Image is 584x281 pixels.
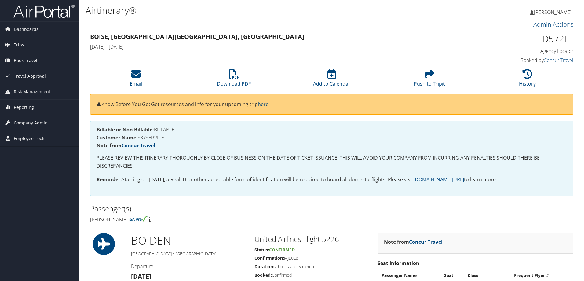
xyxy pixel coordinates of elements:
h4: Agency Locator [459,48,573,54]
a: here [258,101,268,108]
th: Class [465,270,510,281]
h1: D572FL [459,32,573,45]
h4: SKYSERVICE [97,135,567,140]
strong: Confirmation: [254,255,284,261]
a: Email [130,72,142,87]
a: Concur Travel [544,57,573,64]
strong: Billable or Non Billable: [97,126,154,133]
strong: Seat Information [378,260,419,267]
h4: [DATE] - [DATE] [90,43,450,50]
h1: Airtinerary® [86,4,414,17]
strong: Booked: [254,272,272,278]
p: PLEASE REVIEW THIS ITINERARY THOROUGHLY BY CLOSE OF BUSINESS ON THE DATE OF TICKET ISSUANCE. THIS... [97,154,567,170]
strong: Status: [254,247,269,253]
h4: Departure [131,263,245,270]
a: History [519,72,536,87]
strong: Note from [97,142,155,149]
h4: [PERSON_NAME] [90,216,327,223]
h2: Passenger(s) [90,203,327,214]
strong: Customer Name: [97,134,138,141]
strong: Reminder: [97,176,122,183]
h5: MJE0LB [254,255,368,261]
span: Reporting [14,100,34,115]
a: [PERSON_NAME] [530,3,578,21]
h5: [GEOGRAPHIC_DATA] / [GEOGRAPHIC_DATA] [131,251,245,257]
strong: Duration: [254,264,274,269]
strong: [DATE] [131,272,151,280]
h5: 2 hours and 5 minutes [254,264,368,270]
a: Push to Tripit [414,72,445,87]
a: Concur Travel [122,142,155,149]
th: Seat [441,270,464,281]
p: Know Before You Go: Get resources and info for your upcoming trip [97,101,567,109]
a: Add to Calendar [313,72,350,87]
span: Dashboards [14,22,38,37]
span: Confirmed [269,247,295,253]
a: Download PDF [217,72,251,87]
strong: Note from [384,238,443,245]
h5: Confirmed [254,272,368,278]
p: Starting on [DATE], a Real ID or other acceptable form of identification will be required to boar... [97,176,567,184]
img: tsa-precheck.png [128,216,148,222]
img: airportal-logo.png [13,4,75,18]
h2: United Airlines Flight 5226 [254,234,368,244]
span: Risk Management [14,84,50,99]
h4: BILLABLE [97,127,567,132]
span: Book Travel [14,53,37,68]
strong: Boise, [GEOGRAPHIC_DATA] [GEOGRAPHIC_DATA], [GEOGRAPHIC_DATA] [90,32,304,41]
th: Frequent Flyer # [511,270,572,281]
a: [DOMAIN_NAME][URL] [413,176,464,183]
span: [PERSON_NAME] [534,9,572,16]
span: Company Admin [14,115,48,131]
span: Employee Tools [14,131,46,146]
h1: BOI DEN [131,233,245,248]
span: Trips [14,37,24,53]
a: Admin Actions [533,20,573,28]
span: Travel Approval [14,68,46,84]
h4: Booked by [459,57,573,64]
a: Concur Travel [409,238,443,245]
th: Passenger Name [378,270,440,281]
